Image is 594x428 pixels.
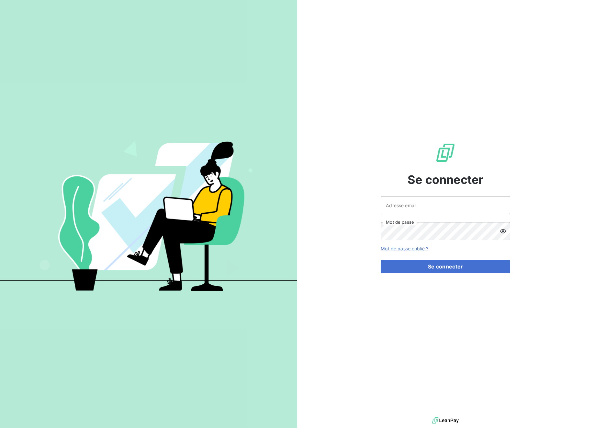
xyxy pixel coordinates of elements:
span: Se connecter [408,171,483,188]
img: logo [432,416,459,425]
a: Mot de passe oublié ? [381,246,428,251]
input: placeholder [381,196,510,214]
img: Logo LeanPay [435,142,456,163]
button: Se connecter [381,260,510,273]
